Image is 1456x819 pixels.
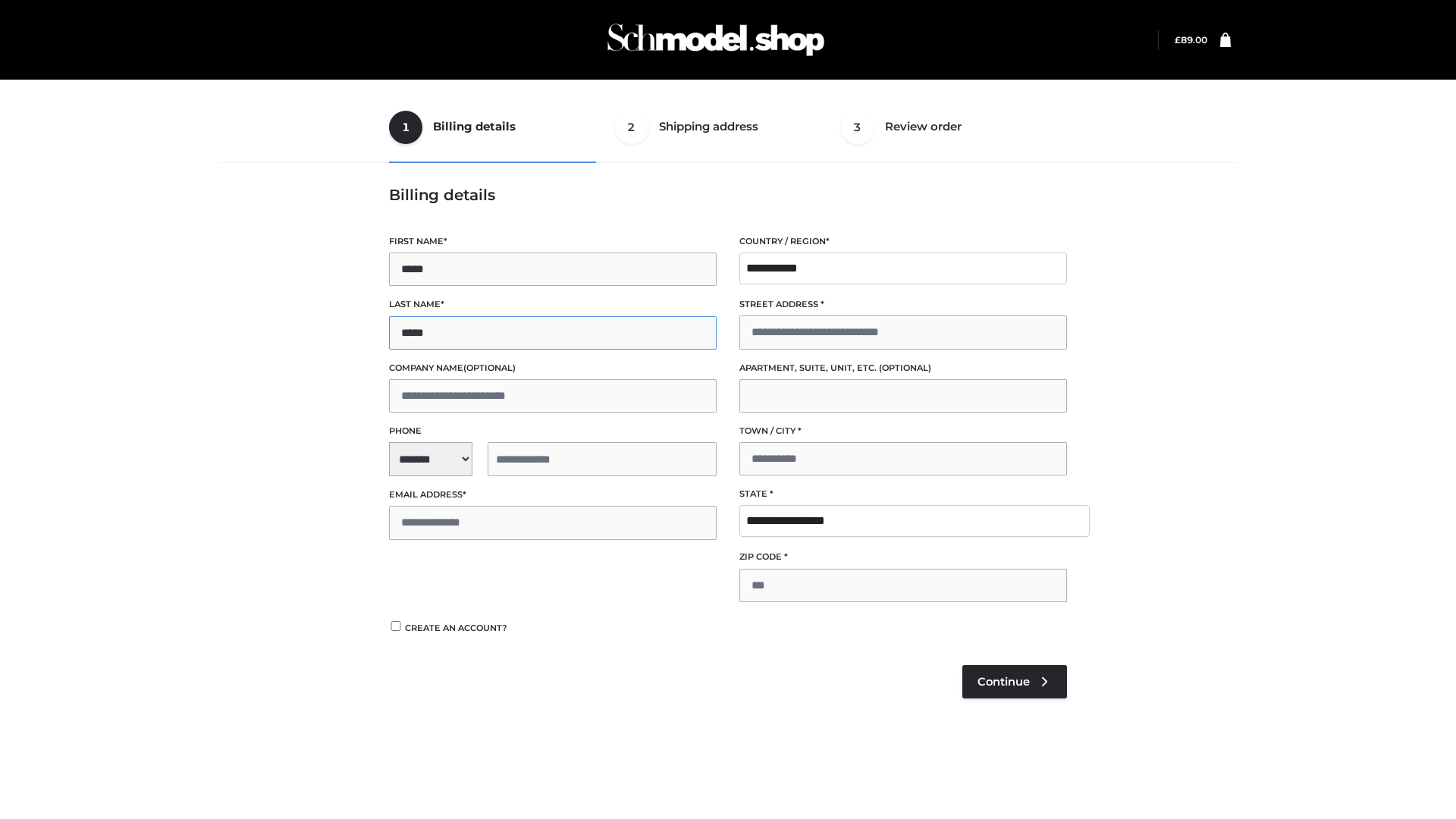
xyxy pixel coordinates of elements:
label: Town / City [739,424,1067,438]
label: Phone [389,424,717,438]
label: Apartment, suite, unit, etc. [739,361,1067,375]
label: Company name [389,361,717,375]
span: Create an account? [405,623,507,633]
span: £ [1175,34,1181,45]
label: First name [389,234,717,249]
label: ZIP Code [739,550,1067,564]
label: Email address [389,488,717,502]
label: Country / Region [739,234,1067,249]
span: (optional) [879,362,931,373]
bdi: 89.00 [1175,34,1207,45]
a: Continue [962,665,1067,698]
label: Last name [389,297,717,312]
img: Schmodel Admin 964 [602,10,830,70]
label: Street address [739,297,1067,312]
span: (optional) [463,362,516,373]
span: Continue [977,675,1030,689]
input: Create an account? [389,621,403,631]
label: State [739,487,1067,501]
h3: Billing details [389,186,1067,204]
a: £89.00 [1175,34,1207,45]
